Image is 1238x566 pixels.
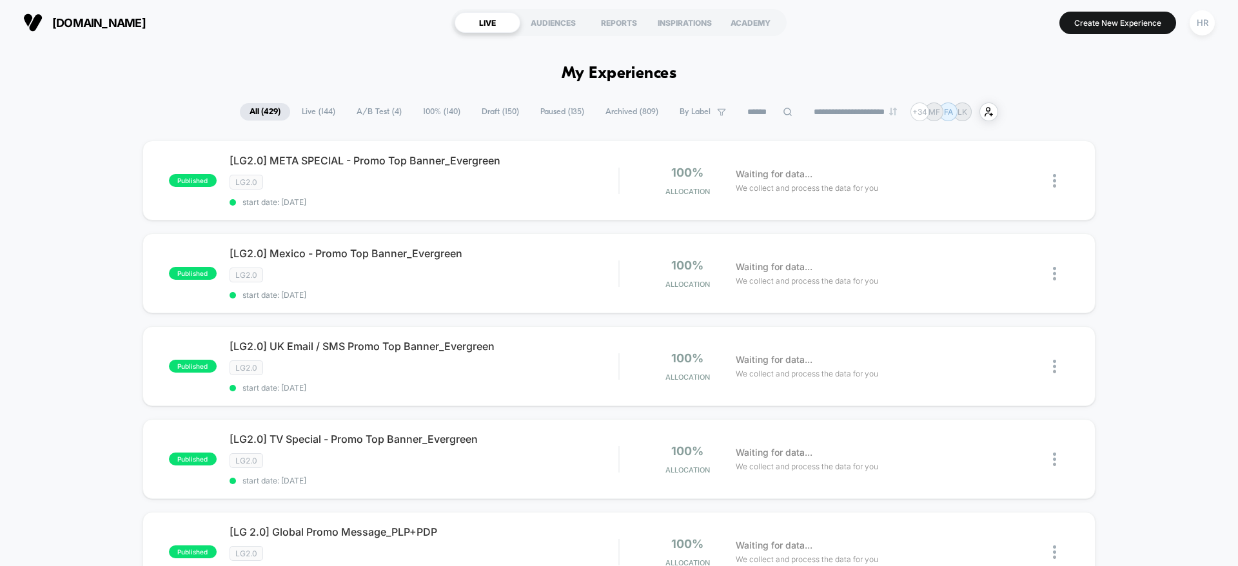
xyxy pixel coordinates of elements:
span: [LG 2.0] Global Promo Message_PLP+PDP [230,525,618,538]
button: [DOMAIN_NAME] [19,12,150,33]
span: published [169,174,217,187]
span: start date: [DATE] [230,476,618,485]
span: All ( 429 ) [240,103,290,121]
img: close [1053,267,1056,280]
span: LG2.0 [230,268,263,282]
span: published [169,545,217,558]
div: REPORTS [586,12,652,33]
span: LG2.0 [230,360,263,375]
span: [DOMAIN_NAME] [52,16,146,30]
span: start date: [DATE] [230,383,618,393]
button: Create New Experience [1059,12,1176,34]
span: LG2.0 [230,546,263,561]
span: Waiting for data... [736,260,812,274]
span: Waiting for data... [736,353,812,367]
span: published [169,453,217,465]
img: close [1053,545,1056,559]
span: We collect and process the data for you [736,367,878,380]
span: Draft ( 150 ) [472,103,529,121]
span: Allocation [665,280,710,289]
span: start date: [DATE] [230,290,618,300]
span: Waiting for data... [736,445,812,460]
div: INSPIRATIONS [652,12,718,33]
img: close [1053,174,1056,188]
span: We collect and process the data for you [736,182,878,194]
div: ACADEMY [718,12,783,33]
span: [LG2.0] META SPECIAL - Promo Top Banner_Evergreen [230,154,618,167]
span: [LG2.0] TV Special - Promo Top Banner_Evergreen [230,433,618,445]
span: 100% [671,444,703,458]
h1: My Experiences [562,64,677,83]
span: Archived ( 809 ) [596,103,668,121]
span: LG2.0 [230,453,263,468]
div: LIVE [455,12,520,33]
img: close [1053,360,1056,373]
span: 100% [671,259,703,272]
div: HR [1190,10,1215,35]
span: We collect and process the data for you [736,275,878,287]
span: We collect and process the data for you [736,460,878,473]
span: Waiting for data... [736,167,812,181]
span: 100% [671,166,703,179]
span: Allocation [665,465,710,474]
div: + 34 [910,102,929,121]
p: MF [928,107,940,117]
img: close [1053,453,1056,466]
span: [LG2.0] UK Email / SMS Promo Top Banner_Evergreen [230,340,618,353]
span: We collect and process the data for you [736,553,878,565]
span: Live ( 144 ) [292,103,345,121]
p: LK [958,107,967,117]
span: Allocation [665,187,710,196]
img: Visually logo [23,13,43,32]
span: start date: [DATE] [230,197,618,207]
span: By Label [680,107,711,117]
span: [LG2.0] Mexico - Promo Top Banner_Evergreen [230,247,618,260]
span: Allocation [665,373,710,382]
span: A/B Test ( 4 ) [347,103,411,121]
span: published [169,360,217,373]
div: AUDIENCES [520,12,586,33]
img: end [889,108,897,115]
span: Paused ( 135 ) [531,103,594,121]
button: HR [1186,10,1219,36]
span: 100% ( 140 ) [413,103,470,121]
span: 100% [671,351,703,365]
span: Waiting for data... [736,538,812,552]
span: 100% [671,537,703,551]
p: FA [944,107,953,117]
span: published [169,267,217,280]
span: LG2.0 [230,175,263,190]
